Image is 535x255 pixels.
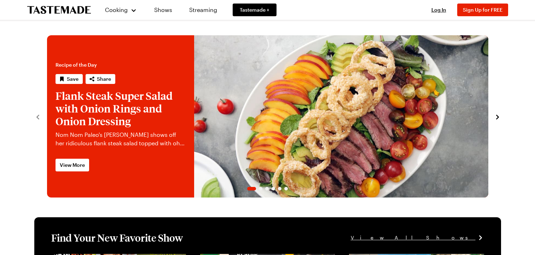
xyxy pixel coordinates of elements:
a: Tastemade + [233,4,277,16]
span: Go to slide 4 [272,187,275,190]
a: View All Shows [351,234,484,242]
span: Go to slide 5 [278,187,281,190]
button: Log In [425,6,453,13]
span: Go to slide 6 [284,187,288,190]
span: Cooking [105,6,128,13]
span: Go to slide 2 [259,187,262,190]
a: To Tastemade Home Page [27,6,91,14]
span: Log In [431,7,446,13]
span: Share [97,75,111,83]
span: Save [67,75,78,83]
a: View More [56,159,89,171]
button: Sign Up for FREE [457,4,508,16]
button: navigate to previous item [34,112,41,121]
span: Sign Up for FREE [463,7,502,13]
div: 1 / 6 [47,35,488,198]
button: Save recipe [56,74,83,84]
span: View All Shows [351,234,476,242]
span: Go to slide 3 [265,187,269,190]
button: Cooking [105,1,137,18]
span: View More [60,162,85,169]
h1: Find Your New Favorite Show [51,231,183,244]
button: Share [86,74,115,84]
span: Go to slide 1 [247,187,256,190]
span: Tastemade + [240,6,269,13]
button: navigate to next item [494,112,501,121]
